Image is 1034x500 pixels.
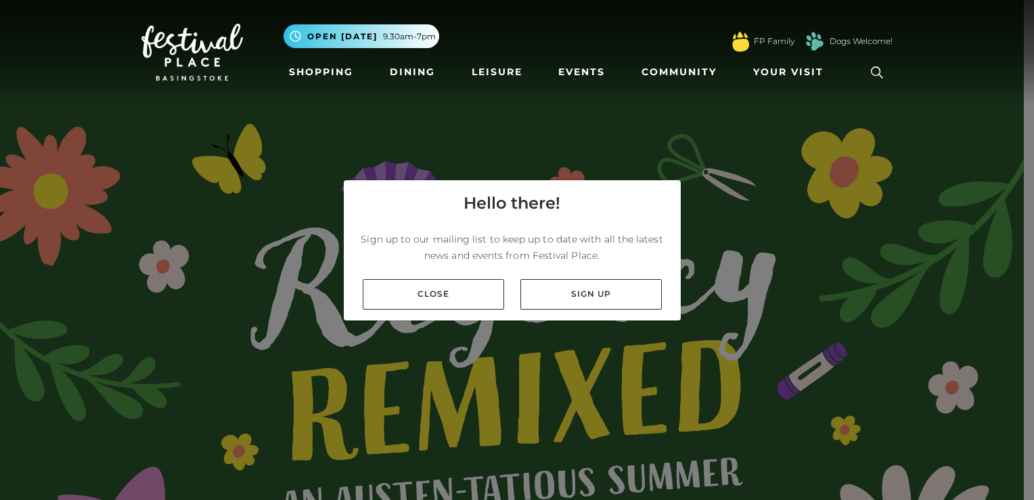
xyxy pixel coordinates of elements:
a: Events [553,60,610,85]
a: Your Visit [748,60,836,85]
a: Close [363,279,504,310]
a: Community [636,60,722,85]
a: Shopping [284,60,359,85]
img: Festival Place Logo [141,24,243,81]
span: Open [DATE] [307,30,378,43]
h4: Hello there! [464,191,560,215]
span: 9.30am-7pm [383,30,436,43]
a: Dining [384,60,441,85]
a: FP Family [754,35,794,47]
a: Dogs Welcome! [830,35,893,47]
button: Open [DATE] 9.30am-7pm [284,24,439,48]
a: Sign up [520,279,662,310]
span: Your Visit [753,65,824,79]
a: Leisure [466,60,528,85]
p: Sign up to our mailing list to keep up to date with all the latest news and events from Festival ... [355,231,670,264]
